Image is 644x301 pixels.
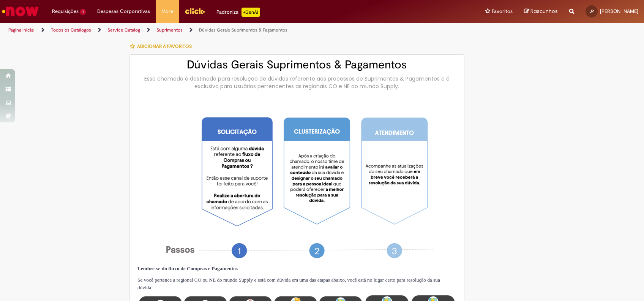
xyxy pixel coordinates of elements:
[137,266,238,271] strong: Lembre-se do fluxo de Compras e Pagamentos
[199,27,287,33] a: Dúvidas Gerais Suprimentos & Pagamentos
[1,4,40,19] img: ServiceNow
[129,38,196,54] button: Adicionar a Favoritos
[6,23,424,37] ul: Trilhas de página
[185,5,205,17] img: click_logo_yellow_360x200.png
[492,8,513,15] span: Favoritos
[137,43,192,49] span: Adicionar a Favoritos
[600,8,638,14] span: [PERSON_NAME]
[137,75,456,90] div: Esse chamado é destinado para resolução de dúvidas referente aos processos de Suprimentos & Pagam...
[137,277,440,290] span: Se você pertence a regional CO ou NE do mundo Supply e está com dúvida em uma das etapas abaixo, ...
[524,8,558,15] a: Rascunhos
[107,27,140,33] a: Service Catalog
[216,8,260,17] div: Padroniza
[8,27,35,33] a: Página inicial
[156,27,183,33] a: Suprimentos
[80,9,86,15] span: 1
[590,9,594,14] span: JP
[137,59,456,71] h2: Dúvidas Gerais Suprimentos & Pagamentos
[241,8,260,17] p: +GenAi
[51,27,91,33] a: Todos os Catálogos
[97,8,150,15] span: Despesas Corporativas
[530,8,558,15] span: Rascunhos
[161,8,173,15] span: More
[52,8,79,15] span: Requisições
